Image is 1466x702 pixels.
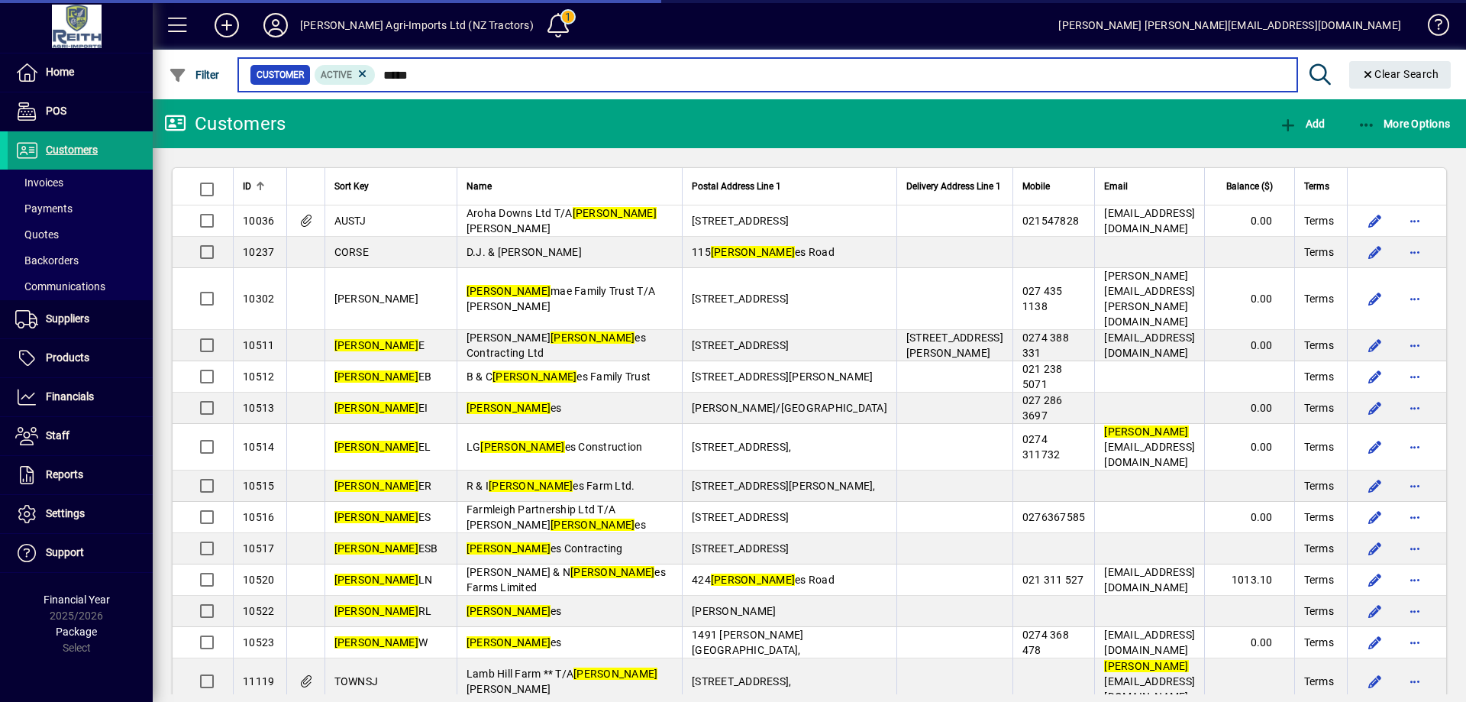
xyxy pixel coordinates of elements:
td: 0.00 [1204,268,1294,330]
span: Terms [1304,603,1334,619]
button: More options [1403,630,1427,655]
span: B & C es Family Trust [467,370,651,383]
a: Settings [8,495,153,533]
span: Terms [1304,400,1334,416]
span: LN [334,574,433,586]
span: 1491 [PERSON_NAME][GEOGRAPHIC_DATA], [692,629,804,656]
span: Terms [1304,439,1334,455]
span: Settings [46,507,85,519]
button: Edit [1363,669,1387,694]
span: ID [243,178,251,195]
button: More options [1403,669,1427,694]
span: Terms [1304,478,1334,493]
button: More Options [1354,110,1455,137]
span: [STREET_ADDRESS] [692,339,789,351]
span: 10514 [243,441,274,453]
span: 0276367585 [1022,511,1086,523]
em: [PERSON_NAME] [492,370,576,383]
span: Terms [1304,510,1334,525]
a: Payments [8,196,153,222]
span: AUSTJ [334,215,366,227]
span: [STREET_ADDRESS], [692,441,791,453]
span: LG es Construction [467,441,643,453]
span: CORSE [334,246,369,258]
span: [EMAIL_ADDRESS][DOMAIN_NAME] [1104,207,1195,235]
em: [PERSON_NAME] [573,207,657,219]
button: Edit [1363,209,1387,233]
span: [PERSON_NAME] & N es Farms Limited [467,566,666,594]
span: 10522 [243,605,274,617]
span: RL [334,605,432,617]
em: [PERSON_NAME] [334,402,418,414]
span: More Options [1358,118,1451,130]
span: Quotes [15,228,59,241]
span: Active [321,70,352,80]
span: [PERSON_NAME][EMAIL_ADDRESS][PERSON_NAME][DOMAIN_NAME] [1104,270,1195,328]
span: [PERSON_NAME] [692,605,776,617]
em: [PERSON_NAME] [711,246,795,258]
div: Email [1104,178,1195,195]
button: Edit [1363,364,1387,389]
td: 0.00 [1204,205,1294,237]
button: Edit [1363,435,1387,459]
div: Customers [164,112,286,136]
span: ES [334,511,431,523]
span: E [334,339,425,351]
span: Invoices [15,176,63,189]
button: Add [202,11,251,39]
span: ER [334,480,432,492]
span: Sort Key [334,178,369,195]
button: More options [1403,333,1427,357]
span: Staff [46,429,69,442]
button: More options [1403,396,1427,420]
span: Customers [46,144,98,156]
span: 10523 [243,636,274,649]
em: [PERSON_NAME] [334,441,418,453]
button: Edit [1363,505,1387,529]
span: [EMAIL_ADDRESS][DOMAIN_NAME] [1104,425,1195,468]
span: 0274 311732 [1022,433,1061,461]
span: Package [56,626,97,638]
span: Terms [1304,244,1334,260]
span: [STREET_ADDRESS][PERSON_NAME] [692,370,873,383]
span: 10302 [243,293,274,305]
span: Terms [1304,635,1334,650]
button: More options [1403,435,1427,459]
span: Reports [46,468,83,480]
button: Edit [1363,396,1387,420]
span: 10237 [243,246,274,258]
span: Terms [1304,338,1334,353]
span: [STREET_ADDRESS][PERSON_NAME], [692,480,876,492]
span: Lamb Hill Farm ** T/A [PERSON_NAME] [467,668,658,695]
em: [PERSON_NAME] [334,605,418,617]
td: 0.00 [1204,502,1294,533]
a: Knowledge Base [1416,3,1447,53]
span: [PERSON_NAME] es Contracting Ltd [467,332,646,359]
span: Mobile [1022,178,1050,195]
a: Backorders [8,247,153,273]
em: [PERSON_NAME] [334,636,418,649]
em: [PERSON_NAME] [551,519,635,531]
span: Communications [15,280,105,293]
em: [PERSON_NAME] [334,480,418,492]
td: 1013.10 [1204,565,1294,596]
em: [PERSON_NAME] [573,668,657,680]
em: [PERSON_NAME] [467,605,551,617]
button: Profile [251,11,300,39]
span: EL [334,441,431,453]
span: 0274 368 478 [1022,629,1069,656]
a: Home [8,53,153,92]
span: Farmleigh Partnership Ltd T/A [PERSON_NAME] es [467,503,646,531]
span: es [467,636,562,649]
span: Customer [257,67,304,82]
span: [EMAIL_ADDRESS][DOMAIN_NAME] [1104,629,1195,656]
span: Clear Search [1361,68,1439,80]
div: Mobile [1022,178,1086,195]
button: More options [1403,599,1427,623]
span: Products [46,351,89,364]
em: [PERSON_NAME] [467,542,551,555]
em: [PERSON_NAME] [1104,425,1188,438]
em: [PERSON_NAME] [467,402,551,414]
span: 0274 388 331 [1022,332,1069,359]
a: Reports [8,456,153,494]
